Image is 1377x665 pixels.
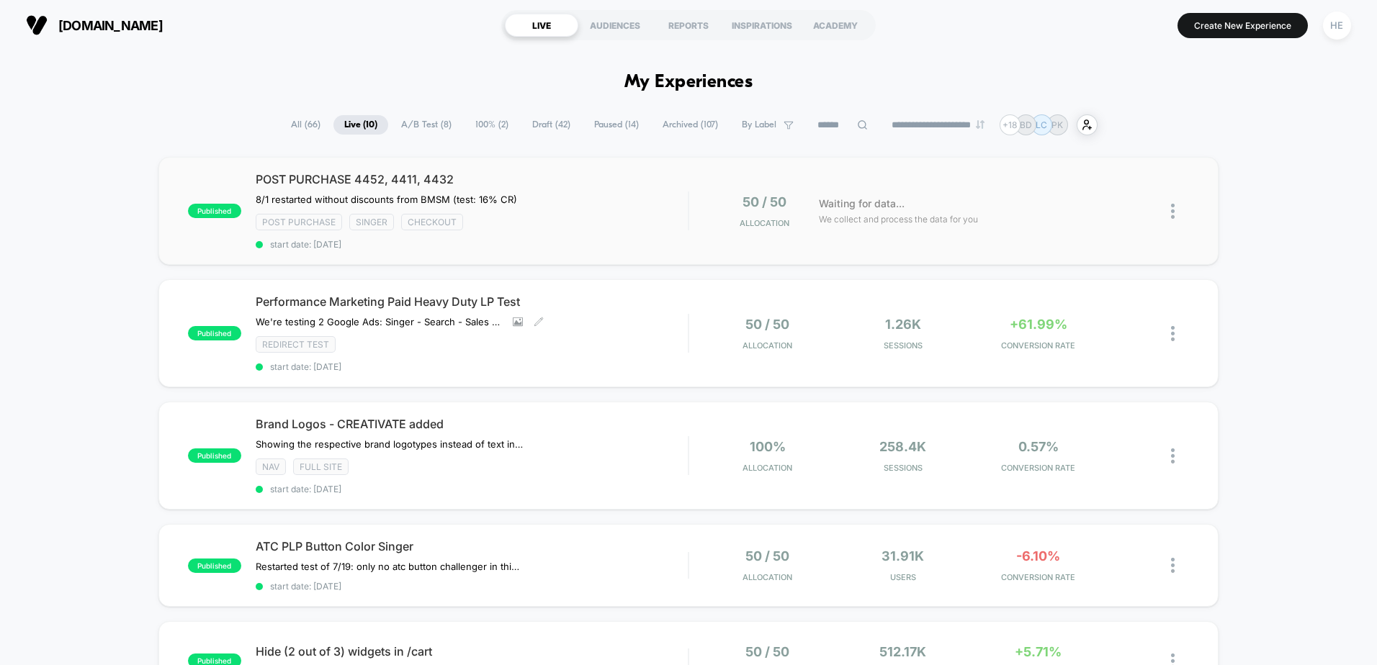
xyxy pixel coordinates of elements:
[256,361,688,372] span: start date: [DATE]
[256,644,688,659] span: Hide (2 out of 3) widgets in /cart
[819,212,978,226] span: We collect and process the data for you
[652,14,725,37] div: REPORTS
[256,561,523,572] span: Restarted test of 7/19: only no atc button challenger in this test.
[1171,204,1175,219] img: close
[879,439,926,454] span: 258.4k
[256,484,688,494] span: start date: [DATE]
[819,196,905,212] span: Waiting for data...
[401,214,463,230] span: checkout
[256,417,688,431] span: Brand Logos - CREATIVATE added
[256,214,342,230] span: Post Purchase
[333,115,388,135] span: Live ( 10 )
[624,72,753,93] h1: My Experiences
[974,340,1103,350] span: CONVERSION RATE
[1171,448,1175,463] img: close
[22,14,167,37] button: [DOMAIN_NAME]
[349,214,394,230] span: Singer
[256,458,286,475] span: NAV
[188,326,241,340] span: published
[256,438,523,450] span: Showing the respective brand logotypes instead of text in tabs
[743,340,792,350] span: Allocation
[390,115,462,135] span: A/B Test ( 8 )
[745,548,789,564] span: 50 / 50
[1171,326,1175,341] img: close
[882,548,924,564] span: 31.91k
[799,14,872,37] div: ACADEMY
[521,115,581,135] span: Draft ( 42 )
[583,115,650,135] span: Paused ( 14 )
[256,581,688,592] span: start date: [DATE]
[974,463,1103,473] span: CONVERSION RATE
[750,439,786,454] span: 100%
[1036,119,1047,130] p: LC
[1171,558,1175,573] img: close
[740,218,789,228] span: Allocation
[256,316,502,327] span: We're testing 2 Google Ads: Singer - Search - Sales - Heavy Duty - Nonbrand and SINGER - PMax - H...
[26,14,48,36] img: Visually logo
[293,458,349,475] span: Full site
[974,572,1103,582] span: CONVERSION RATE
[256,239,688,250] span: start date: [DATE]
[280,115,331,135] span: All ( 66 )
[745,317,789,332] span: 50 / 50
[885,317,921,332] span: 1.26k
[1178,13,1308,38] button: Create New Experience
[1015,644,1062,659] span: +5.71%
[1319,11,1355,40] button: HE
[188,558,241,573] span: published
[1000,114,1021,135] div: + 18
[578,14,652,37] div: AUDIENCES
[256,194,517,205] span: 8/1 restarted without discounts from BMSM (test: 16% CR)
[188,204,241,218] span: published
[745,644,789,659] span: 50 / 50
[743,194,786,209] span: 50 / 50
[1020,119,1032,130] p: BD
[1051,119,1063,130] p: PK
[743,572,792,582] span: Allocation
[879,644,926,659] span: 512.17k
[976,120,984,129] img: end
[505,14,578,37] div: LIVE
[188,448,241,463] span: published
[256,294,688,309] span: Performance Marketing Paid Heavy Duty LP Test
[1016,548,1060,564] span: -6.10%
[839,340,967,350] span: Sessions
[839,463,967,473] span: Sessions
[1010,317,1067,332] span: +61.99%
[1323,12,1351,40] div: HE
[725,14,799,37] div: INSPIRATIONS
[652,115,729,135] span: Archived ( 107 )
[1018,439,1059,454] span: 0.57%
[58,18,163,33] span: [DOMAIN_NAME]
[465,115,519,135] span: 100% ( 2 )
[256,336,336,353] span: Redirect Test
[256,539,688,553] span: ATC PLP Button Color Singer
[742,119,776,130] span: By Label
[256,172,688,186] span: POST PURCHASE 4452, 4411, 4432
[743,463,792,473] span: Allocation
[839,572,967,582] span: Users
